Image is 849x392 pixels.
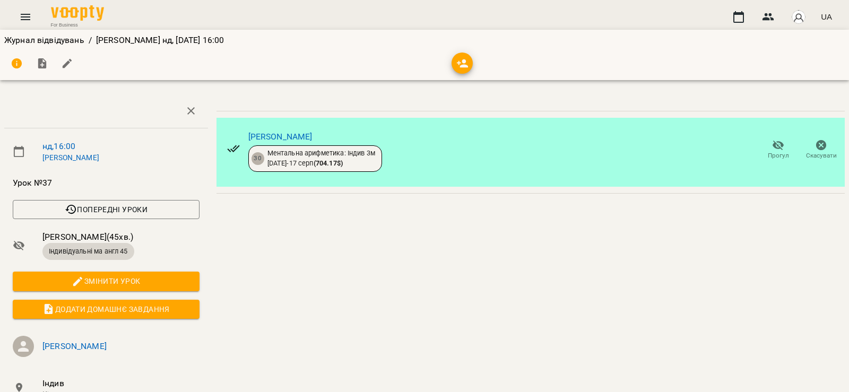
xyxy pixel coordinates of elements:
[4,35,84,45] a: Журнал відвідувань
[13,4,38,30] button: Menu
[21,203,191,216] span: Попередні уроки
[89,34,92,47] li: /
[13,272,200,291] button: Змінити урок
[13,177,200,189] span: Урок №37
[51,22,104,28] span: For Business
[42,141,75,151] a: нд , 16:00
[817,7,836,27] button: UA
[267,149,375,168] div: Ментальна арифметика: Індив 3м [DATE] - 17 серп
[252,152,264,165] div: 30
[314,159,343,167] b: ( 704.17 $ )
[21,275,191,288] span: Змінити урок
[768,151,789,160] span: Прогул
[51,5,104,21] img: Voopty Logo
[757,135,800,165] button: Прогул
[13,200,200,219] button: Попередні уроки
[21,303,191,316] span: Додати домашнє завдання
[96,34,224,47] p: [PERSON_NAME] нд, [DATE] 16:00
[42,231,200,243] span: [PERSON_NAME] ( 45 хв. )
[248,132,313,142] a: [PERSON_NAME]
[13,300,200,319] button: Додати домашнє завдання
[806,151,837,160] span: Скасувати
[42,377,200,390] span: Індив
[42,247,134,256] span: Індивідуальні ма англ 45
[821,11,832,22] span: UA
[42,153,99,162] a: [PERSON_NAME]
[4,34,845,47] nav: breadcrumb
[791,10,806,24] img: avatar_s.png
[800,135,843,165] button: Скасувати
[42,341,107,351] a: [PERSON_NAME]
